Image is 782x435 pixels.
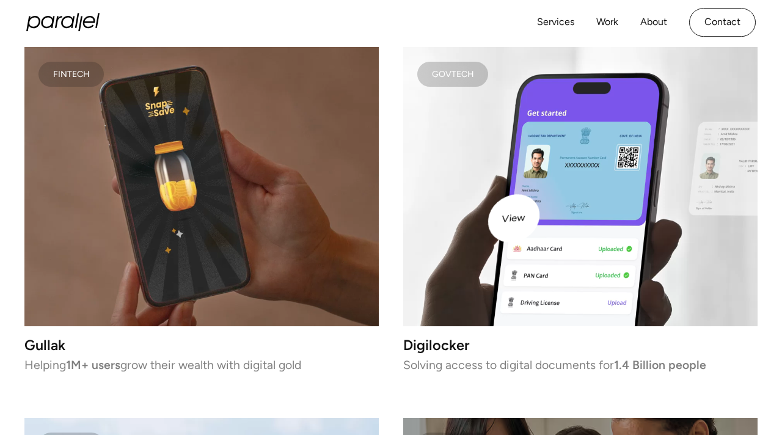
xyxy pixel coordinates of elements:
[24,47,379,369] a: FINTECHGullakHelping1M+ usersgrow their wealth with digital gold
[614,358,706,372] strong: 1.4 Billion people
[640,13,667,31] a: About
[24,360,379,369] p: Helping grow their wealth with digital gold
[432,71,474,77] div: Govtech
[403,341,758,353] h3: Digilocker
[596,13,618,31] a: Work
[26,13,100,32] a: home
[66,358,120,372] strong: 1M+ users
[403,47,758,369] a: GovtechDigilockerSolving access to digital documents for1.4 Billion people
[53,71,90,77] div: FINTECH
[403,360,758,369] p: Solving access to digital documents for
[689,8,756,37] a: Contact
[24,341,379,351] h3: Gullak
[537,13,574,31] a: Services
